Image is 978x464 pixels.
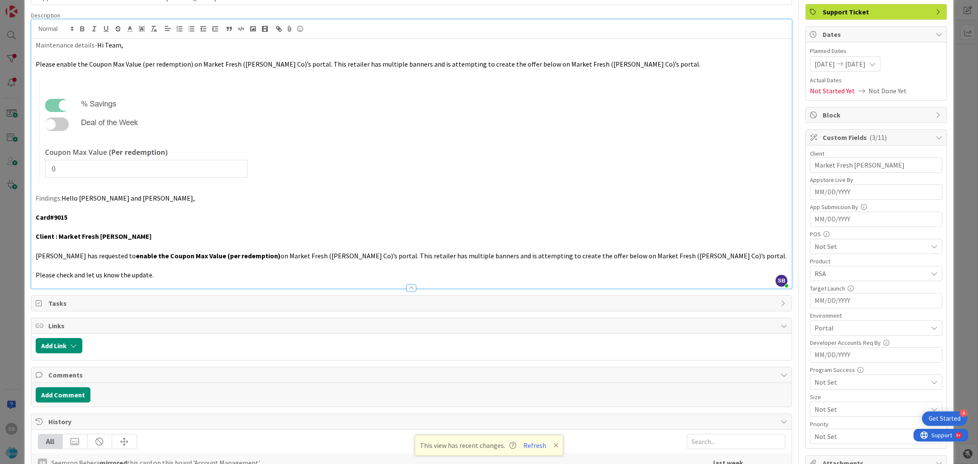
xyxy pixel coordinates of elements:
span: Not Set [815,241,927,252]
span: Tasks [48,298,777,308]
span: on Market Fresh ([PERSON_NAME] Co)’s portal. This retailer has multiple banners and is attempting... [281,252,787,260]
span: Support Ticket [823,7,931,17]
span: Custom Fields [823,132,931,143]
div: Target Launch [810,285,942,291]
div: Environment [810,313,942,319]
p: Maintenance details- [36,40,788,50]
span: Please enable the Coupon Max Value (per redemption) on Market Fresh ([PERSON_NAME] Co)’s portal. ... [36,60,700,68]
strong: Card#9015 [36,213,67,221]
span: Description [31,11,60,19]
span: [PERSON_NAME] has requested to [36,252,136,260]
div: Get Started [929,414,961,423]
span: [DATE] [845,59,866,69]
div: Product [810,258,942,264]
button: Add Comment [36,387,90,403]
p: Findings: [36,193,788,203]
span: Block [823,110,931,120]
span: This view has recent changes. [420,440,516,450]
button: Add Link [36,338,82,353]
strong: enable the Coupon Max Value (per redemption) [136,252,281,260]
span: SB [776,275,787,287]
span: Not Done Yet [868,86,907,96]
span: Links [48,321,777,331]
span: Planned Dates [810,47,942,56]
span: Support [18,1,39,11]
span: Portal [815,323,927,333]
span: Not Set [815,377,927,387]
div: All [38,434,63,449]
span: ( 3/11 ) [869,133,887,142]
div: Appstore Live By [810,177,942,183]
input: MM/DD/YYYY [815,185,938,199]
input: Search... [687,434,785,449]
span: Not Started Yet [810,86,855,96]
span: Not Set [815,403,923,415]
div: 9+ [43,3,47,10]
span: History [48,416,777,427]
strong: Client : Market Fresh [PERSON_NAME] [36,232,152,240]
div: Open Get Started checklist, remaining modules: 4 [922,411,967,426]
span: Please check and let us know the update. [36,271,154,279]
div: 4 [960,409,967,417]
div: Program Success [810,367,942,373]
div: POS [810,231,942,237]
span: Hi Team, [97,41,123,49]
div: App Submission By [810,204,942,210]
input: MM/DD/YYYY [815,212,938,226]
span: Comments [48,370,777,380]
button: Refresh [520,440,549,451]
div: Priority [810,421,942,427]
img: edbsnb915b173ad0f41024eb56fec5db7166daaf5b9db6b9cb6e14bcb8b1e38779811316cc7e5ebd17627cfa6eb5b8626... [36,79,253,184]
div: Developer Accounts Req By [810,340,942,346]
span: Not Set [815,430,923,442]
div: Size [810,394,942,400]
span: Dates [823,29,931,39]
input: MM/DD/YYYY [815,348,938,362]
span: [DATE] [815,59,835,69]
label: Client [810,150,824,157]
input: MM/DD/YYYY [815,293,938,308]
span: RSA [815,268,927,279]
span: Actual Dates [810,76,942,85]
span: Hello [PERSON_NAME] and [PERSON_NAME], [62,194,195,202]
